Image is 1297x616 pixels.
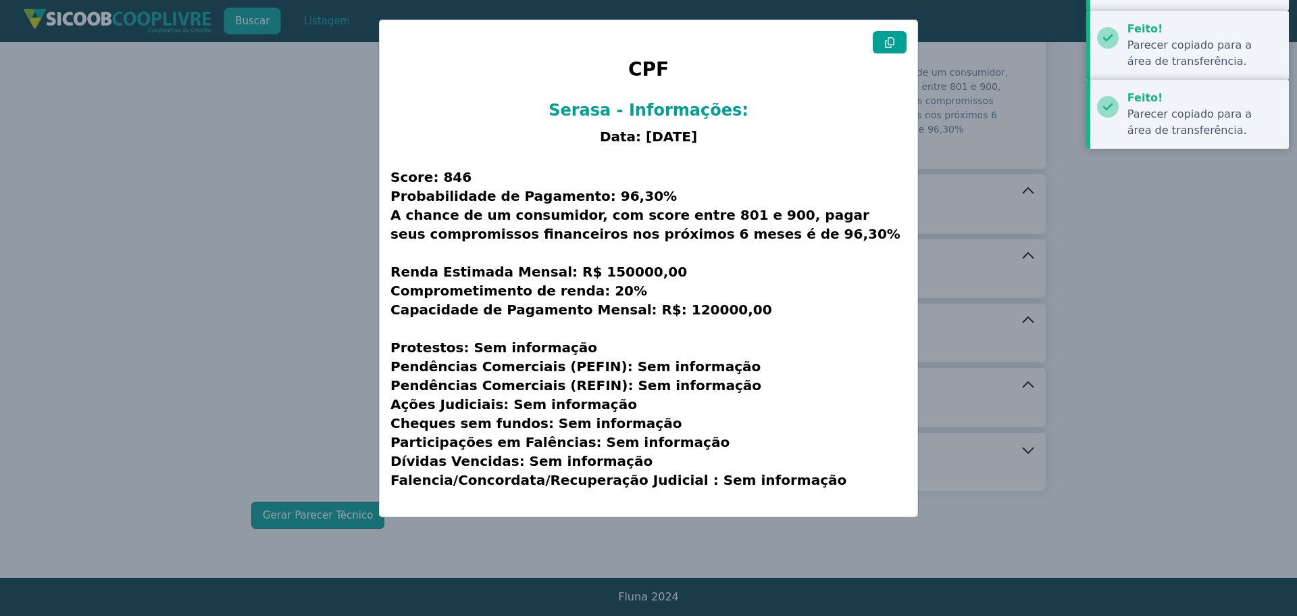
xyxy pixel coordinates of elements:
[390,151,907,506] h3: Score: 846 Probabilidade de Pagamento: 96,30% A chance de um consumidor, com score entre 801 e 90...
[1127,21,1279,37] div: Feito!
[390,99,907,122] h2: Serasa - Informações:
[1127,37,1279,70] div: Parecer copiado para a área de transferência.
[1127,106,1279,139] div: Parecer copiado para a área de transferência.
[390,127,907,146] h3: Data: [DATE]
[390,53,907,93] h1: CPF
[1127,90,1279,106] div: Feito!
